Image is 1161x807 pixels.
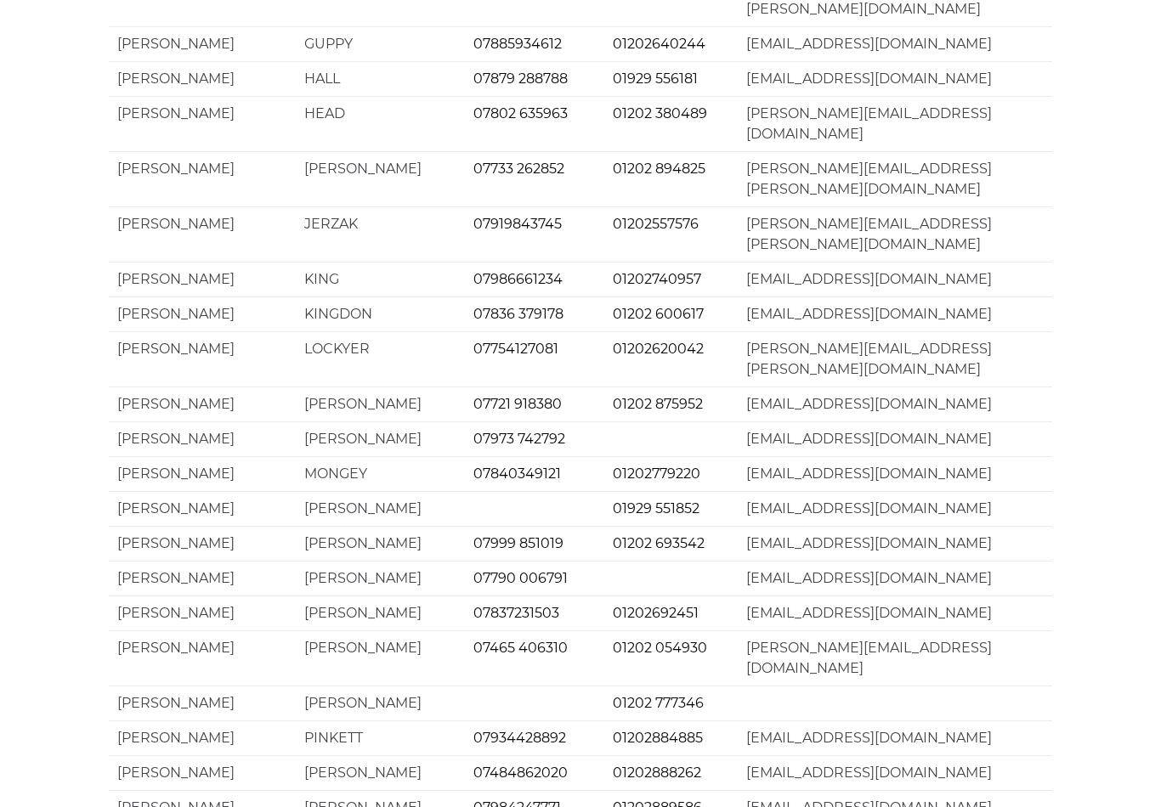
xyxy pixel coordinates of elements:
td: HEAD [296,96,464,151]
a: 07837231503 [473,605,559,621]
td: [PERSON_NAME] [109,630,296,686]
td: [PERSON_NAME] [296,491,464,526]
td: [PERSON_NAME] [109,720,296,755]
td: [PERSON_NAME] [109,262,296,296]
a: 01202 054930 [613,640,707,656]
a: 07836 379178 [473,306,564,322]
a: 01202 894825 [613,161,705,177]
td: KINGDON [296,296,464,331]
a: 07885934612 [473,36,562,52]
td: [PERSON_NAME] [296,595,464,630]
td: [PERSON_NAME] [109,206,296,262]
a: 01929 551852 [613,500,699,516]
td: [PERSON_NAME] [109,26,296,61]
a: 01929 556181 [613,71,698,87]
a: 07754127081 [473,341,558,357]
td: [PERSON_NAME] [296,421,464,456]
td: [PERSON_NAME] [109,491,296,526]
td: [EMAIL_ADDRESS][DOMAIN_NAME] [738,262,1052,296]
td: [PERSON_NAME][EMAIL_ADDRESS][PERSON_NAME][DOMAIN_NAME] [738,331,1052,387]
a: 01202 777346 [613,695,704,711]
a: 07790 006791 [473,570,568,586]
td: [PERSON_NAME] [296,387,464,421]
td: [PERSON_NAME] [296,561,464,595]
a: 01202779220 [613,466,700,482]
a: 07802 635963 [473,105,568,121]
td: MONGEY [296,456,464,491]
td: JERZAK [296,206,464,262]
td: [PERSON_NAME] [109,686,296,720]
td: LOCKYER [296,331,464,387]
a: 01202 380489 [613,105,707,121]
td: [PERSON_NAME] [296,686,464,720]
a: 07999 851019 [473,535,564,551]
td: [PERSON_NAME] [109,456,296,491]
td: [EMAIL_ADDRESS][DOMAIN_NAME] [738,296,1052,331]
td: [EMAIL_ADDRESS][DOMAIN_NAME] [738,720,1052,755]
a: 07879 288788 [473,71,568,87]
a: 01202 875952 [613,396,703,412]
td: [PERSON_NAME] [296,151,464,206]
td: GUPPY [296,26,464,61]
td: [EMAIL_ADDRESS][DOMAIN_NAME] [738,755,1052,790]
td: [PERSON_NAME] [109,421,296,456]
td: [EMAIL_ADDRESS][DOMAIN_NAME] [738,26,1052,61]
a: 07840349121 [473,466,561,482]
a: 07721 918380 [473,396,562,412]
td: HALL [296,61,464,96]
a: 07934428892 [473,730,566,746]
td: [PERSON_NAME] [296,526,464,561]
a: 01202692451 [613,605,699,621]
td: [EMAIL_ADDRESS][DOMAIN_NAME] [738,421,1052,456]
td: KING [296,262,464,296]
td: [PERSON_NAME] [109,387,296,421]
td: [PERSON_NAME] [109,96,296,151]
a: 07733 262852 [473,161,564,177]
a: 01202640244 [613,36,705,52]
a: 01202 693542 [613,535,705,551]
td: [PERSON_NAME] [296,755,464,790]
a: 07465 406310 [473,640,568,656]
td: [PERSON_NAME] [109,561,296,595]
a: 01202620042 [613,341,704,357]
td: PINKETT [296,720,464,755]
td: [PERSON_NAME] [296,630,464,686]
td: [EMAIL_ADDRESS][DOMAIN_NAME] [738,526,1052,561]
a: 07484862020 [473,765,568,781]
a: 01202884885 [613,730,703,746]
td: [PERSON_NAME] [109,331,296,387]
a: 01202740957 [613,271,701,287]
td: [PERSON_NAME] [109,296,296,331]
td: [PERSON_NAME][EMAIL_ADDRESS][PERSON_NAME][DOMAIN_NAME] [738,206,1052,262]
td: [EMAIL_ADDRESS][DOMAIN_NAME] [738,561,1052,595]
td: [EMAIL_ADDRESS][DOMAIN_NAME] [738,595,1052,630]
a: 07973 742792 [473,431,565,447]
a: 01202888262 [613,765,701,781]
td: [EMAIL_ADDRESS][DOMAIN_NAME] [738,61,1052,96]
a: 07986661234 [473,271,563,287]
td: [EMAIL_ADDRESS][DOMAIN_NAME] [738,456,1052,491]
a: 07919843745 [473,216,562,232]
td: [PERSON_NAME] [109,151,296,206]
a: 01202557576 [613,216,699,232]
a: 01202 600617 [613,306,704,322]
td: [PERSON_NAME] [109,61,296,96]
td: [PERSON_NAME][EMAIL_ADDRESS][PERSON_NAME][DOMAIN_NAME] [738,151,1052,206]
td: [PERSON_NAME] [109,755,296,790]
td: [PERSON_NAME] [109,526,296,561]
td: [EMAIL_ADDRESS][DOMAIN_NAME] [738,387,1052,421]
td: [EMAIL_ADDRESS][DOMAIN_NAME] [738,491,1052,526]
td: [PERSON_NAME][EMAIL_ADDRESS][DOMAIN_NAME] [738,96,1052,151]
td: [PERSON_NAME][EMAIL_ADDRESS][DOMAIN_NAME] [738,630,1052,686]
td: [PERSON_NAME] [109,595,296,630]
